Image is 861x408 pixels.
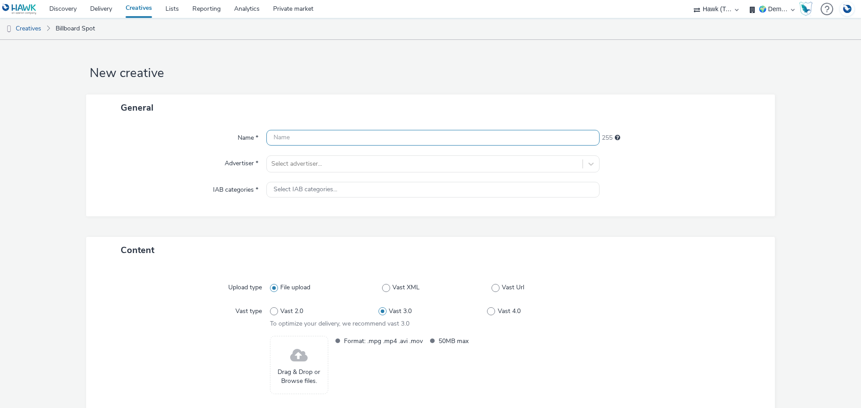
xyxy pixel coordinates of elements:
img: Hawk Academy [799,2,813,16]
span: Vast 2.0 [280,307,303,316]
img: Account DE [840,2,854,17]
span: 255 [602,133,613,142]
span: Vast 4.0 [498,307,521,316]
label: Upload type [225,279,265,292]
h1: New creative [86,65,775,82]
input: Name [266,130,600,146]
span: Drag & Drop or Browse files. [275,368,323,386]
a: Hawk Academy [799,2,816,16]
img: undefined Logo [2,4,37,15]
div: Maximum 255 characters [615,133,620,142]
span: General [121,102,153,114]
label: Name * [234,130,262,142]
label: Vast type [232,303,265,316]
span: Vast Url [502,283,524,292]
img: dooh [4,25,13,34]
span: Format: .mpg .mp4 .avi .mov [344,336,423,346]
span: Vast XML [392,283,420,292]
label: Advertiser * [221,155,262,168]
span: To optimize your delivery, we recommend vast 3.0 [270,319,409,328]
a: Billboard Spot [51,18,100,39]
span: 50MB max [439,336,517,346]
span: Vast 3.0 [389,307,412,316]
span: Content [121,244,154,256]
label: IAB categories * [209,182,262,194]
span: File upload [280,283,310,292]
span: Select IAB categories... [274,186,337,193]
